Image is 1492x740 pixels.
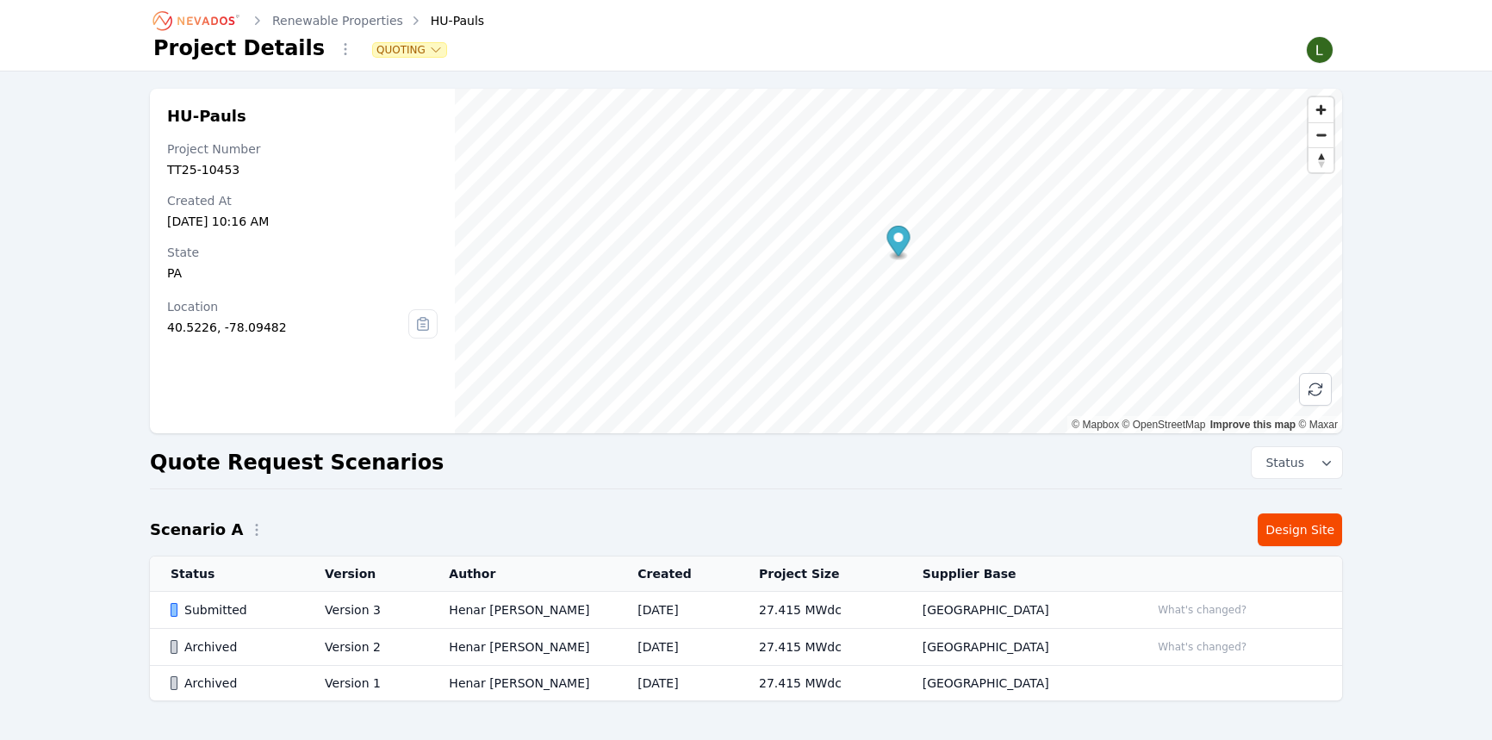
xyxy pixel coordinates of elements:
[738,557,902,592] th: Project Size
[1072,419,1119,431] a: Mapbox
[150,557,304,592] th: Status
[455,89,1342,433] canvas: Map
[171,675,295,692] div: Archived
[428,557,617,592] th: Author
[150,629,1342,666] tr: ArchivedVersion 2Henar [PERSON_NAME][DATE]27.415 MWdc[GEOGRAPHIC_DATA]What's changed?
[272,12,403,29] a: Renewable Properties
[738,629,902,666] td: 27.415 MWdc
[617,629,738,666] td: [DATE]
[167,298,408,315] div: Location
[167,264,438,282] div: PA
[1306,36,1333,64] img: Lamar Washington
[1309,97,1333,122] button: Zoom in
[304,629,428,666] td: Version 2
[150,518,243,542] h2: Scenario A
[150,449,444,476] h2: Quote Request Scenarios
[1150,600,1254,619] button: What's changed?
[1252,447,1342,478] button: Status
[1210,419,1296,431] a: Improve this map
[167,106,438,127] h2: HU-Pauls
[902,592,1129,629] td: [GEOGRAPHIC_DATA]
[428,666,617,701] td: Henar [PERSON_NAME]
[373,43,446,57] button: Quoting
[407,12,484,29] div: HU-Pauls
[171,601,295,619] div: Submitted
[1309,147,1333,172] button: Reset bearing to north
[167,213,438,230] div: [DATE] 10:16 AM
[1259,454,1304,471] span: Status
[304,557,428,592] th: Version
[1150,637,1254,656] button: What's changed?
[150,592,1342,629] tr: SubmittedVersion 3Henar [PERSON_NAME][DATE]27.415 MWdc[GEOGRAPHIC_DATA]What's changed?
[902,666,1129,701] td: [GEOGRAPHIC_DATA]
[1309,122,1333,147] button: Zoom out
[167,319,408,336] div: 40.5226, -78.09482
[1309,148,1333,172] span: Reset bearing to north
[1258,513,1342,546] a: Design Site
[1122,419,1206,431] a: OpenStreetMap
[902,629,1129,666] td: [GEOGRAPHIC_DATA]
[617,666,738,701] td: [DATE]
[617,592,738,629] td: [DATE]
[428,629,617,666] td: Henar [PERSON_NAME]
[150,666,1342,701] tr: ArchivedVersion 1Henar [PERSON_NAME][DATE]27.415 MWdc[GEOGRAPHIC_DATA]
[886,226,910,261] div: Map marker
[738,592,902,629] td: 27.415 MWdc
[153,7,484,34] nav: Breadcrumb
[167,244,438,261] div: State
[1298,419,1338,431] a: Maxar
[171,638,295,656] div: Archived
[738,666,902,701] td: 27.415 MWdc
[1309,123,1333,147] span: Zoom out
[167,161,438,178] div: TT25-10453
[167,140,438,158] div: Project Number
[304,592,428,629] td: Version 3
[902,557,1129,592] th: Supplier Base
[304,666,428,701] td: Version 1
[617,557,738,592] th: Created
[428,592,617,629] td: Henar [PERSON_NAME]
[167,192,438,209] div: Created At
[153,34,325,62] h1: Project Details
